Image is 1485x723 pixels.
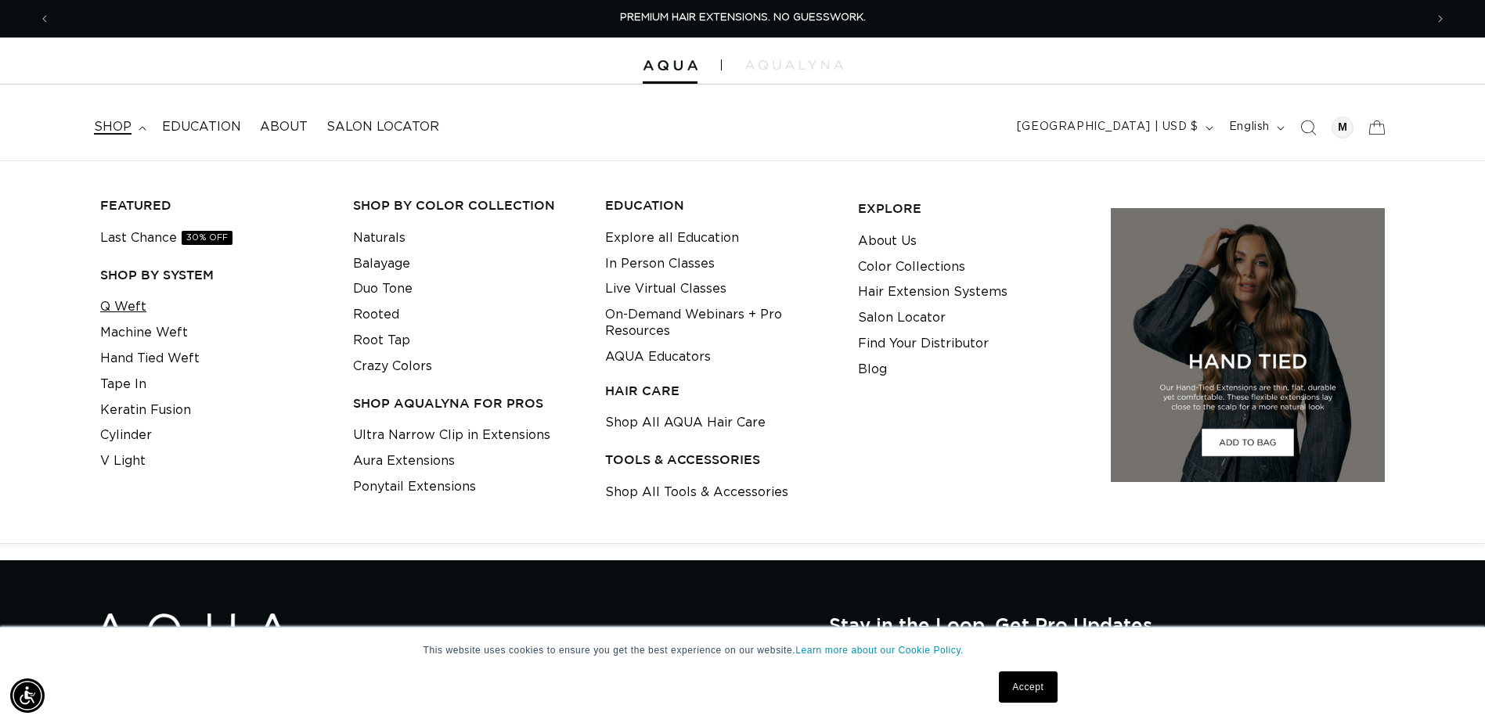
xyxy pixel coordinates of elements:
[605,383,834,399] h3: HAIR CARE
[1220,113,1291,142] button: English
[85,110,153,145] summary: shop
[326,119,439,135] span: Salon Locator
[858,331,989,357] a: Find Your Distributor
[153,110,251,145] a: Education
[27,4,62,34] button: Previous announcement
[353,474,476,500] a: Ponytail Extensions
[353,395,582,412] h3: Shop AquaLyna for Pros
[100,397,191,423] a: Keratin Fusion
[100,294,146,320] a: Q Weft
[795,645,964,656] a: Learn more about our Cookie Policy.
[260,119,308,135] span: About
[353,197,582,214] h3: Shop by Color Collection
[162,119,241,135] span: Education
[353,328,410,354] a: Root Tap
[424,643,1062,657] p: This website uses cookies to ensure you get the best experience on our website.
[100,372,146,397] a: Tape In
[353,276,413,302] a: Duo Tone
[858,357,887,383] a: Blog
[100,448,146,474] a: V Light
[858,279,1007,305] a: Hair Extension Systems
[182,231,232,245] span: 30% OFF
[605,302,834,344] a: On-Demand Webinars + Pro Resources
[10,678,45,713] div: Accessibility Menu
[1407,648,1485,723] iframe: Chat Widget
[829,613,1391,635] h2: Stay in the Loop, Get Pro Updates
[353,225,405,251] a: Naturals
[605,251,715,277] a: In Person Classes
[353,354,432,379] a: Crazy Colors
[605,480,788,505] a: Shop All Tools & Accessories
[1423,4,1458,34] button: Next announcement
[353,423,550,448] a: Ultra Narrow Clip in Extensions
[858,200,1087,217] h3: EXPLORE
[1017,119,1198,135] span: [GEOGRAPHIC_DATA] | USD $
[643,60,697,71] img: Aqua Hair Extensions
[251,110,317,145] a: About
[605,410,766,436] a: Shop All AQUA Hair Care
[94,613,290,661] img: Aqua Hair Extensions
[605,276,726,302] a: Live Virtual Classes
[100,320,188,346] a: Machine Weft
[353,448,455,474] a: Aura Extensions
[100,197,329,214] h3: FEATURED
[999,671,1057,703] a: Accept
[605,225,739,251] a: Explore all Education
[1291,110,1325,145] summary: Search
[605,451,834,468] h3: TOOLS & ACCESSORIES
[1007,113,1220,142] button: [GEOGRAPHIC_DATA] | USD $
[620,13,866,23] span: PREMIUM HAIR EXTENSIONS. NO GUESSWORK.
[317,110,449,145] a: Salon Locator
[858,228,917,254] a: About Us
[858,254,965,280] a: Color Collections
[100,423,152,448] a: Cylinder
[1229,119,1270,135] span: English
[100,225,232,251] a: Last Chance30% OFF
[94,119,132,135] span: shop
[605,344,711,370] a: AQUA Educators
[100,267,329,283] h3: SHOP BY SYSTEM
[100,346,200,372] a: Hand Tied Weft
[353,251,410,277] a: Balayage
[858,305,946,331] a: Salon Locator
[745,60,843,70] img: aqualyna.com
[353,302,399,328] a: Rooted
[605,197,834,214] h3: EDUCATION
